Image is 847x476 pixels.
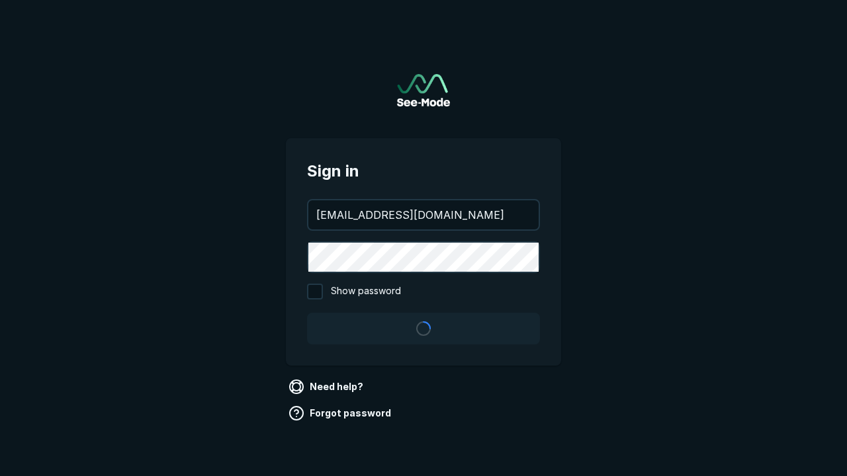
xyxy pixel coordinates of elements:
img: See-Mode Logo [397,74,450,106]
input: your@email.com [308,200,539,229]
a: Need help? [286,376,369,397]
a: Go to sign in [397,74,450,106]
a: Forgot password [286,403,396,424]
span: Sign in [307,159,540,183]
span: Show password [331,284,401,299]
